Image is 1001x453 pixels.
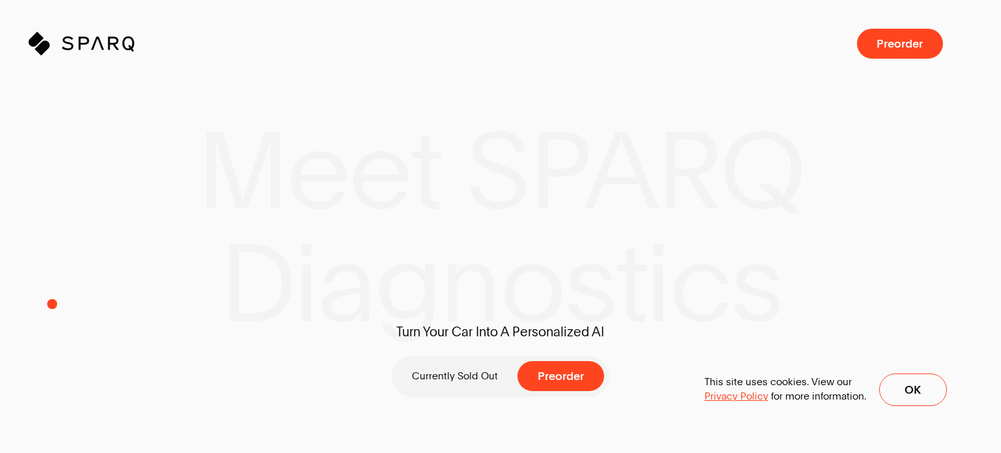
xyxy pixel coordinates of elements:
span: Preorder [538,370,584,382]
span: Preorder [877,38,923,50]
span: Turn Your Car Into A Personalized AI [372,323,629,342]
p: This site uses cookies. View our for more information. [704,375,866,403]
span: Ok [905,384,921,396]
button: Ok [879,373,947,406]
button: Preorder a SPARQ Diagnostics Device [857,29,943,59]
a: Privacy Policy [704,389,768,403]
button: Preorder [517,361,603,391]
p: Currently Sold Out [412,369,498,383]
